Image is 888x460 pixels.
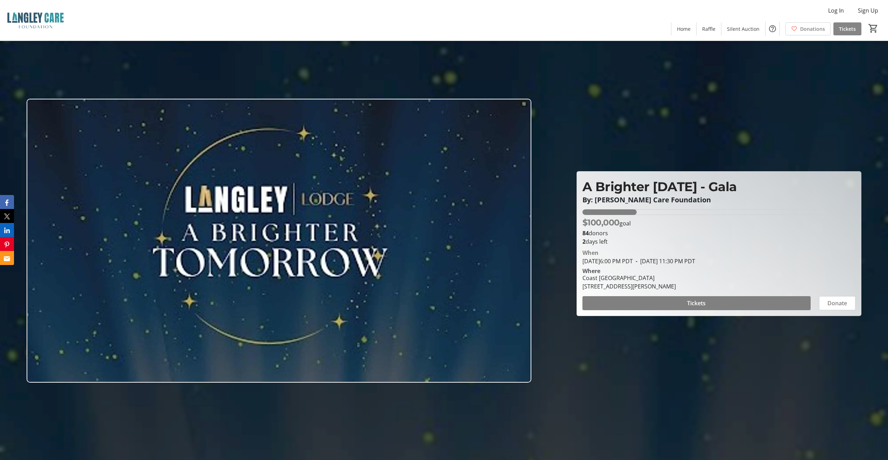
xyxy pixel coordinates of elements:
button: Cart [867,22,880,35]
span: [DATE] 11:30 PM PDT [633,257,695,265]
button: Donate [819,296,855,310]
button: Help [765,22,779,36]
a: Home [671,22,696,35]
a: Donations [785,22,831,35]
button: Tickets [582,296,811,310]
p: goal [582,216,631,229]
div: Where [582,268,600,274]
span: - [633,257,640,265]
a: Tickets [833,22,861,35]
p: By: [PERSON_NAME] Care Foundation [582,196,855,204]
div: When [582,249,599,257]
span: Raffle [702,25,715,33]
div: Coast [GEOGRAPHIC_DATA] [582,274,676,282]
span: 2 [582,238,586,245]
b: 84 [582,229,589,237]
span: Donate [827,299,847,307]
button: Log In [823,5,849,16]
img: Campaign CTA Media Photo [27,99,531,383]
span: A Brighter [DATE] - Gala [582,179,737,194]
p: days left [582,237,855,246]
a: Raffle [697,22,721,35]
button: Sign Up [852,5,884,16]
span: Sign Up [858,6,878,15]
a: Silent Auction [721,22,765,35]
span: Tickets [839,25,856,33]
div: [STREET_ADDRESS][PERSON_NAME] [582,282,676,291]
div: 19.84645% of fundraising goal reached [582,209,855,215]
span: [DATE] 6:00 PM PDT [582,257,633,265]
span: $100,000 [582,217,620,228]
span: Log In [828,6,844,15]
img: Langley Care Foundation 's Logo [4,3,67,38]
span: Donations [800,25,825,33]
span: Tickets [687,299,706,307]
span: Silent Auction [727,25,760,33]
span: Home [677,25,691,33]
p: donors [582,229,855,237]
